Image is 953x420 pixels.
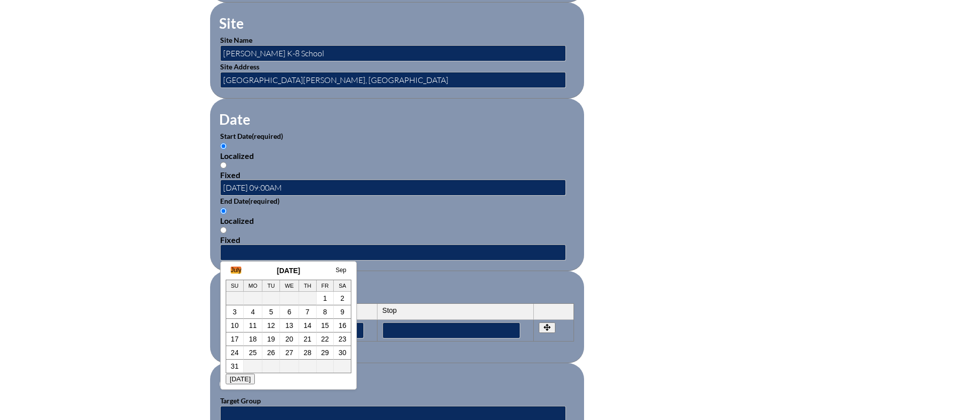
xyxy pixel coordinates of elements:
a: 26 [267,349,275,357]
input: Fixed [220,162,227,169]
th: Fr [317,280,334,292]
a: 15 [321,321,329,329]
div: Localized [220,216,574,225]
th: Tu [262,280,280,292]
th: Mo [244,280,263,292]
div: Localized [220,151,574,160]
label: Site Name [220,36,252,44]
a: 23 [338,335,346,343]
label: End Date [220,197,279,205]
th: Sa [334,280,351,292]
a: 1 [323,294,327,302]
th: Su [226,280,244,292]
th: Th [299,280,317,292]
a: 27 [285,349,294,357]
a: 12 [267,321,275,329]
a: 11 [249,321,257,329]
a: Sep [336,267,346,274]
a: 20 [285,335,294,343]
div: Fixed [220,235,574,244]
a: 17 [231,335,239,343]
a: 5 [269,308,273,316]
label: Target Group [220,396,261,405]
a: 29 [321,349,329,357]
a: 6 [288,308,292,316]
a: 30 [338,349,346,357]
input: Localized [220,143,227,149]
legend: Periods [218,283,268,300]
a: 3 [233,308,237,316]
a: 24 [231,349,239,357]
span: (required) [248,197,279,205]
a: 2 [340,294,344,302]
a: 31 [231,362,239,370]
th: We [280,280,299,292]
a: 4 [251,308,255,316]
th: Stop [377,304,534,320]
a: 9 [340,308,344,316]
a: 19 [267,335,275,343]
a: 14 [304,321,312,329]
h3: [DATE] [226,267,351,275]
input: Fixed [220,227,227,233]
button: [DATE] [226,374,255,384]
a: 18 [249,335,257,343]
a: 8 [323,308,327,316]
div: Fixed [220,170,574,180]
input: Localized [220,208,227,214]
legend: Date [218,111,251,128]
a: 10 [231,321,239,329]
label: Site Address [220,62,259,71]
a: 16 [338,321,346,329]
a: July [231,267,241,274]
a: 25 [249,349,257,357]
a: 13 [285,321,294,329]
label: Start Date [220,132,283,140]
legend: Other Information [218,375,337,392]
a: 28 [304,349,312,357]
a: 22 [321,335,329,343]
a: 21 [304,335,312,343]
a: 7 [306,308,310,316]
span: (required) [252,132,283,140]
legend: Site [218,15,245,32]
